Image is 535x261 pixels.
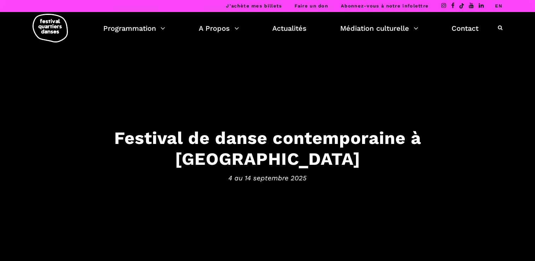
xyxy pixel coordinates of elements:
img: logo-fqd-med [33,14,68,42]
a: J’achète mes billets [226,3,282,8]
a: Médiation culturelle [340,22,418,34]
h3: Festival de danse contemporaine à [GEOGRAPHIC_DATA] [48,128,487,169]
a: A Propos [199,22,239,34]
a: Actualités [272,22,307,34]
a: Programmation [103,22,165,34]
a: Contact [452,22,478,34]
a: Faire un don [295,3,328,8]
a: EN [495,3,502,8]
span: 4 au 14 septembre 2025 [48,173,487,183]
a: Abonnez-vous à notre infolettre [341,3,429,8]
